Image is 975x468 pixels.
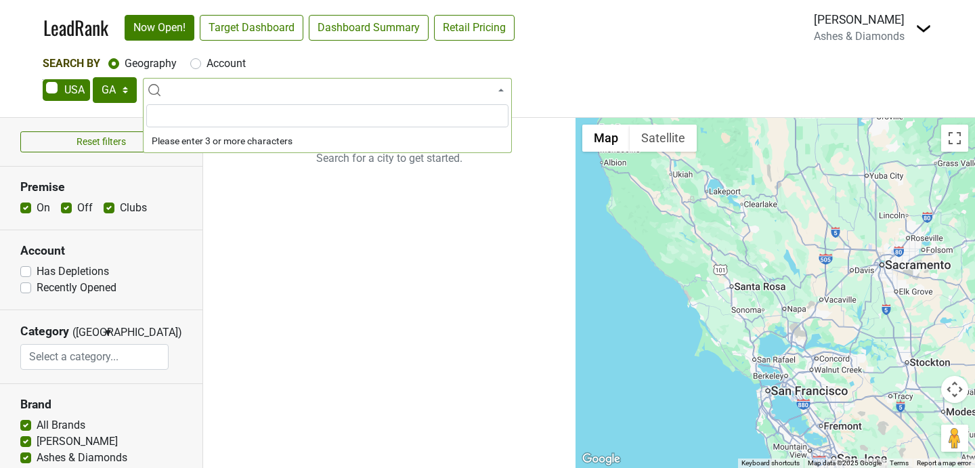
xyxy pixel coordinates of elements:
[917,459,971,467] a: Report a map error
[207,56,246,72] label: Account
[37,280,116,296] label: Recently Opened
[37,200,50,216] label: On
[20,244,182,258] h3: Account
[200,15,303,41] a: Target Dashboard
[630,125,697,152] button: Show satellite imagery
[582,125,630,152] button: Show street map
[941,376,968,403] button: Map camera controls
[37,417,85,433] label: All Brands
[741,459,800,468] button: Keyboard shortcuts
[125,56,177,72] label: Geography
[808,459,882,467] span: Map data ©2025 Google
[890,459,909,467] a: Terms (opens in new tab)
[20,131,182,152] button: Reset filters
[941,425,968,452] button: Drag Pegman onto the map to open Street View
[579,450,624,468] a: Open this area in Google Maps (opens a new window)
[103,326,113,339] span: ▼
[814,30,905,43] span: Ashes & Diamonds
[72,324,100,344] span: ([GEOGRAPHIC_DATA])
[120,200,147,216] label: Clubs
[309,15,429,41] a: Dashboard Summary
[579,450,624,468] img: Google
[21,344,169,370] input: Select a category...
[814,11,905,28] div: [PERSON_NAME]
[43,57,100,70] span: Search By
[77,200,93,216] label: Off
[915,20,932,37] img: Dropdown Menu
[125,15,194,41] a: Now Open!
[37,263,109,280] label: Has Depletions
[20,398,182,412] h3: Brand
[434,15,515,41] a: Retail Pricing
[43,14,108,42] a: LeadRank
[37,433,118,450] label: [PERSON_NAME]
[20,324,69,339] h3: Category
[203,118,576,199] p: Search for a city to get started.
[20,180,182,194] h3: Premise
[37,450,127,466] label: Ashes & Diamonds
[144,130,511,152] li: Please enter 3 or more characters
[941,125,968,152] button: Toggle fullscreen view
